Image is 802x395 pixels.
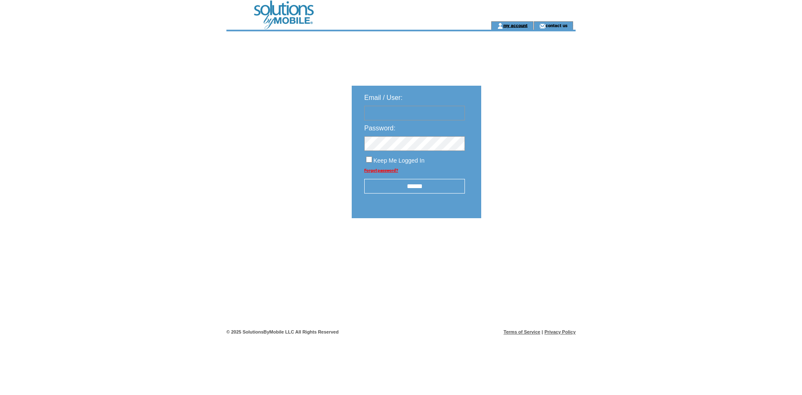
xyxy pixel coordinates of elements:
[539,23,546,29] img: contact_us_icon.gif
[497,23,503,29] img: account_icon.gif
[364,168,398,173] a: Forgot password?
[544,329,576,334] a: Privacy Policy
[505,239,547,250] img: transparent.png
[546,23,568,28] a: contact us
[373,157,424,164] span: Keep Me Logged In
[542,329,543,334] span: |
[503,23,528,28] a: my account
[364,125,396,132] span: Password:
[364,94,403,101] span: Email / User:
[504,329,541,334] a: Terms of Service
[226,329,339,334] span: © 2025 SolutionsByMobile LLC All Rights Reserved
